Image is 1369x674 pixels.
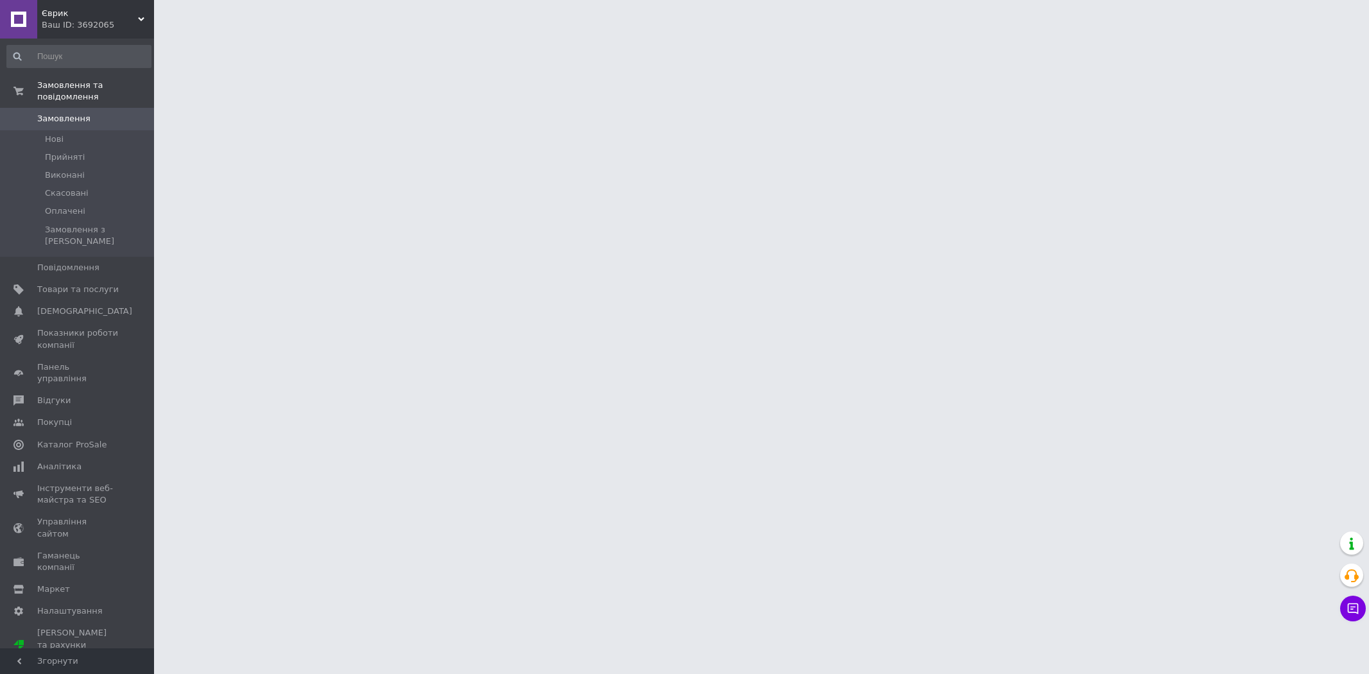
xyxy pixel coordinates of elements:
span: Замовлення [37,113,90,125]
span: Замовлення з [PERSON_NAME] [45,224,150,247]
button: Чат з покупцем [1340,596,1366,621]
span: Нові [45,134,64,145]
span: Відгуки [37,395,71,406]
span: [DEMOGRAPHIC_DATA] [37,306,132,317]
span: Маркет [37,583,70,595]
span: Налаштування [37,605,103,617]
span: Показники роботи компанії [37,327,119,350]
span: Скасовані [45,187,89,199]
span: Повідомлення [37,262,99,273]
span: Оплачені [45,205,85,217]
span: [PERSON_NAME] та рахунки [37,627,119,662]
span: Аналітика [37,461,82,472]
span: Товари та послуги [37,284,119,295]
span: Прийняті [45,151,85,163]
input: Пошук [6,45,151,68]
span: Виконані [45,169,85,181]
span: Єврик [42,8,138,19]
span: Панель управління [37,361,119,385]
span: Гаманець компанії [37,550,119,573]
span: Управління сайтом [37,516,119,539]
span: Інструменти веб-майстра та SEO [37,483,119,506]
span: Каталог ProSale [37,439,107,451]
span: Покупці [37,417,72,428]
span: Замовлення та повідомлення [37,80,154,103]
div: Ваш ID: 3692065 [42,19,154,31]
